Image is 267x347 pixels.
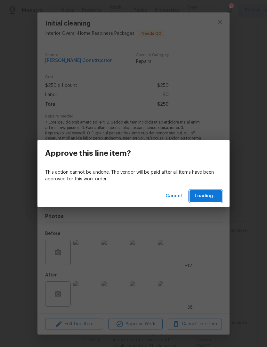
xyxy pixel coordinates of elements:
span: Cancel [166,192,182,200]
span: Loading... [195,192,217,200]
button: Loading... [190,190,222,202]
p: This action cannot be undone. The vendor will be paid after all items have been approved for this... [45,169,222,183]
h3: Approve this line item? [45,149,131,158]
button: Cancel [163,190,184,202]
